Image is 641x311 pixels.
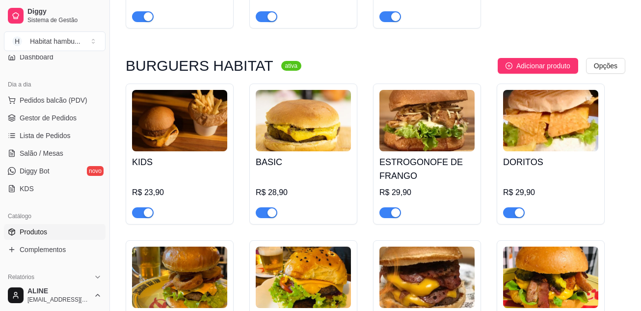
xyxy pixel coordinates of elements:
[30,36,80,46] div: Habitat hambu ...
[4,4,106,28] a: DiggySistema de Gestão
[503,90,598,151] img: product-image
[516,60,570,71] span: Adicionar produto
[20,95,87,105] span: Pedidos balcão (PDV)
[27,7,102,16] span: Diggy
[256,155,351,169] h4: BASIC
[4,110,106,126] a: Gestor de Pedidos
[4,49,106,65] a: Dashboard
[498,58,578,74] button: Adicionar produto
[132,187,227,198] div: R$ 23,90
[256,187,351,198] div: R$ 28,90
[586,58,625,74] button: Opções
[132,155,227,169] h4: KIDS
[20,131,71,141] span: Lista de Pedidos
[506,62,512,69] span: plus-circle
[132,90,227,151] img: product-image
[4,128,106,143] a: Lista de Pedidos
[503,187,598,198] div: R$ 29,90
[4,92,106,108] button: Pedidos balcão (PDV)
[379,90,475,151] img: product-image
[256,90,351,151] img: product-image
[379,155,475,183] h4: ESTROGONOFE DE FRANGO
[20,52,53,62] span: Dashboard
[20,184,34,194] span: KDS
[20,227,47,237] span: Produtos
[20,166,50,176] span: Diggy Bot
[4,181,106,197] a: KDS
[503,247,598,308] img: product-image
[4,31,106,51] button: Select a team
[379,247,475,308] img: product-image
[4,283,106,307] button: ALINE[EMAIL_ADDRESS][DOMAIN_NAME]
[4,163,106,179] a: Diggy Botnovo
[27,287,90,296] span: ALINE
[20,148,63,158] span: Salão / Mesas
[4,208,106,224] div: Catálogo
[256,247,351,308] img: product-image
[594,60,617,71] span: Opções
[8,273,34,281] span: Relatórios
[27,296,90,304] span: [EMAIL_ADDRESS][DOMAIN_NAME]
[20,113,77,123] span: Gestor de Pedidos
[132,247,227,308] img: product-image
[4,77,106,92] div: Dia a dia
[281,61,301,71] sup: ativa
[503,155,598,169] h4: DORITOS
[27,16,102,24] span: Sistema de Gestão
[4,224,106,240] a: Produtos
[12,36,22,46] span: H
[4,145,106,161] a: Salão / Mesas
[4,242,106,257] a: Complementos
[379,187,475,198] div: R$ 29,90
[20,245,66,254] span: Complementos
[126,60,273,72] h3: BURGUERS HABITAT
